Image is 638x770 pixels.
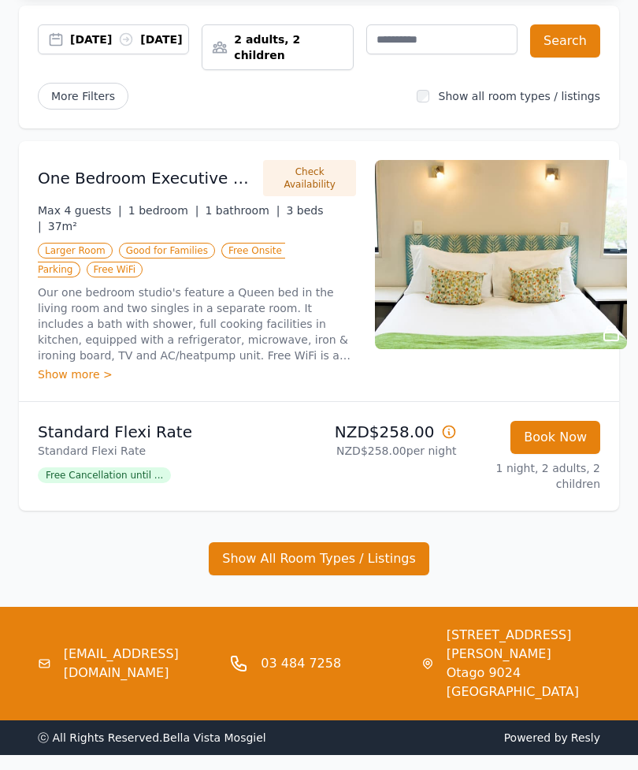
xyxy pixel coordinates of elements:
[510,421,600,454] button: Book Now
[263,160,356,196] button: Check Availability
[38,467,171,483] span: Free Cancellation until ...
[38,421,313,443] p: Standard Flexi Rate
[38,167,254,189] h3: One Bedroom Executive Room
[209,542,429,575] button: Show All Room Types / Listings
[439,90,600,102] label: Show all room types / listings
[38,285,356,363] p: Our one bedroom studio's feature a Queen bed in the living room and two singles in a separate roo...
[530,24,600,58] button: Search
[38,443,313,459] p: Standard Flexi Rate
[38,243,113,259] span: Larger Room
[70,32,188,47] div: [DATE] [DATE]
[325,730,600,746] span: Powered by
[48,220,77,232] span: 37m²
[205,204,280,217] span: 1 bathroom |
[128,204,199,217] span: 1 bedroom |
[38,366,356,382] div: Show more >
[38,731,266,744] span: ⓒ All Rights Reserved. Bella Vista Mosgiel
[447,626,600,664] span: [STREET_ADDRESS][PERSON_NAME]
[64,645,217,683] a: [EMAIL_ADDRESS][DOMAIN_NAME]
[447,664,600,701] span: Otago 9024 [GEOGRAPHIC_DATA]
[87,262,143,277] span: Free WiFi
[469,460,601,492] p: 1 night, 2 adults, 2 children
[119,243,215,259] span: Good for Families
[261,654,341,673] a: 03 484 7258
[38,83,128,110] span: More Filters
[325,421,457,443] p: NZD$258.00
[38,204,122,217] span: Max 4 guests |
[325,443,457,459] p: NZD$258.00 per night
[571,731,600,744] a: Resly
[202,32,352,63] div: 2 adults, 2 children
